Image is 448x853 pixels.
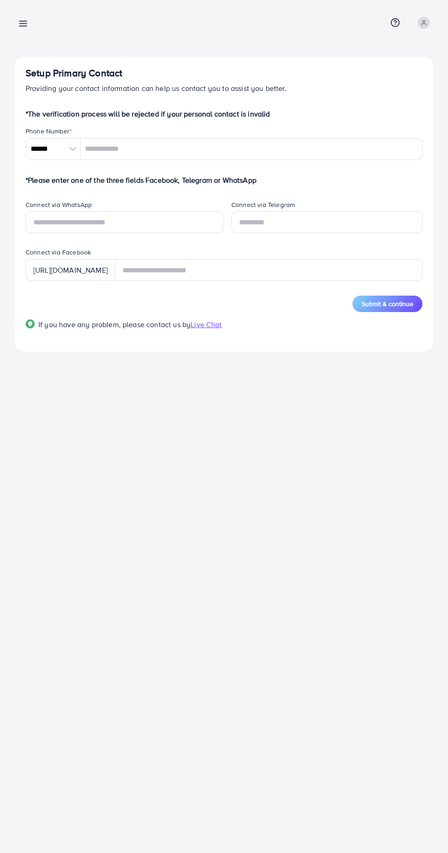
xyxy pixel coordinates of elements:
[26,259,115,281] div: [URL][DOMAIN_NAME]
[38,319,191,329] span: If you have any problem, please contact us by
[26,319,35,328] img: Popup guide
[26,108,422,119] p: *The verification process will be rejected if your personal contact is invalid
[26,200,92,209] label: Connect via WhatsApp
[26,175,422,185] p: *Please enter one of the three fields Facebook, Telegram or WhatsApp
[26,68,422,79] h4: Setup Primary Contact
[362,299,413,308] span: Submit & continue
[191,319,222,329] span: Live Chat
[352,296,422,312] button: Submit & continue
[231,200,295,209] label: Connect via Telegram
[26,248,91,257] label: Connect via Facebook
[26,127,72,136] label: Phone Number
[26,83,422,94] p: Providing your contact information can help us contact you to assist you better.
